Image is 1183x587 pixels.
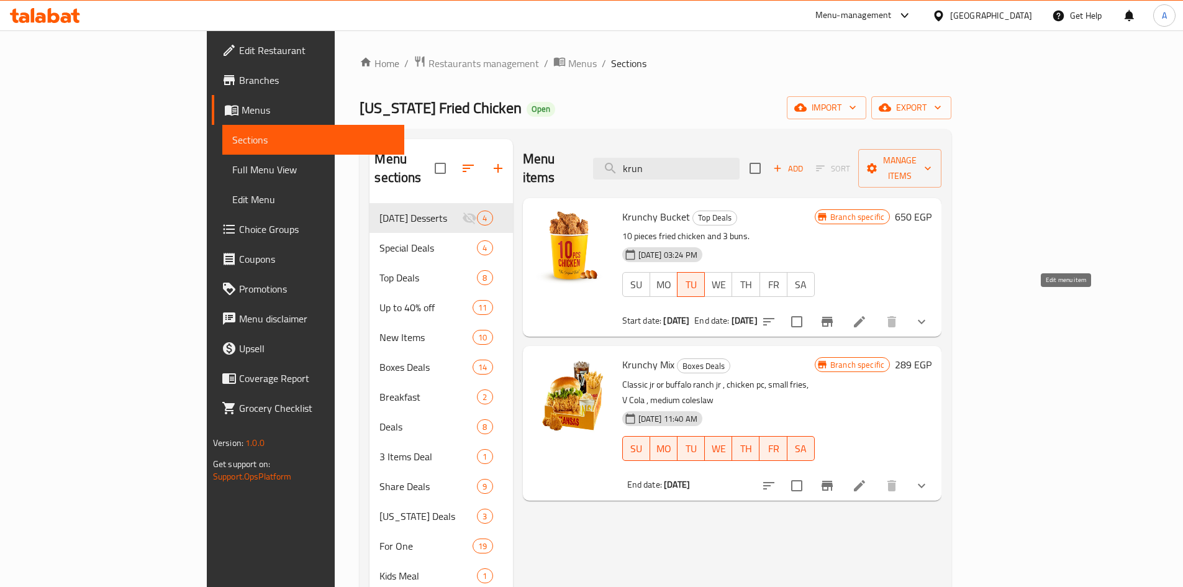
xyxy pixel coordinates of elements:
[784,309,810,335] span: Select to update
[239,43,394,58] span: Edit Restaurant
[797,100,856,116] span: import
[622,377,815,408] p: Classic jr or buffalo ranch jr , chicken pc, small fries, V Cola , medium coleslaw
[553,55,597,71] a: Menus
[239,281,394,296] span: Promotions
[379,419,477,434] span: Deals
[379,211,462,225] div: Ramadan Desserts
[427,155,453,181] span: Select all sections
[825,211,889,223] span: Branch specific
[812,307,842,337] button: Branch-specific-item
[404,56,409,71] li: /
[473,362,492,373] span: 14
[379,539,473,553] span: For One
[379,479,477,494] span: Share Deals
[473,302,492,314] span: 11
[462,211,477,225] svg: Inactive section
[627,476,662,493] span: End date:
[477,449,492,464] div: items
[473,360,492,375] div: items
[877,471,907,501] button: delete
[633,413,702,425] span: [DATE] 11:40 AM
[212,363,404,393] a: Coverage Report
[764,440,782,458] span: FR
[622,355,674,374] span: Krunchy Mix
[360,94,522,122] span: [US_STATE] Fried Chicken
[379,389,477,404] div: Breakfast
[759,272,787,297] button: FR
[622,229,815,244] p: 10 pieces fried chicken and 3 buns.
[478,481,492,493] span: 9
[379,449,477,464] div: 3 Items Deal
[544,56,548,71] li: /
[379,270,477,285] span: Top Deals
[895,356,931,373] h6: 289 EGP
[478,511,492,522] span: 3
[473,539,492,553] div: items
[428,56,539,71] span: Restaurants management
[212,274,404,304] a: Promotions
[369,501,512,531] div: [US_STATE] Deals3
[245,435,265,451] span: 1.0.0
[622,312,662,329] span: Start date:
[213,435,243,451] span: Version:
[369,233,512,263] div: Special Deals4
[705,436,732,461] button: WE
[473,332,492,344] span: 10
[242,102,394,117] span: Menus
[239,341,394,356] span: Upsell
[212,304,404,334] a: Menu disclaimer
[732,436,759,461] button: TH
[787,272,815,297] button: SA
[787,96,866,119] button: import
[239,311,394,326] span: Menu disclaimer
[533,356,612,435] img: Krunchy Mix
[914,478,929,493] svg: Show Choices
[222,155,404,184] a: Full Menu View
[710,276,727,294] span: WE
[369,412,512,442] div: Deals8
[379,509,477,524] span: [US_STATE] Deals
[478,570,492,582] span: 1
[655,276,673,294] span: MO
[907,307,936,337] button: show more
[473,300,492,315] div: items
[477,568,492,583] div: items
[369,322,512,352] div: New Items10
[473,540,492,552] span: 19
[360,55,951,71] nav: breadcrumb
[602,56,606,71] li: /
[868,153,931,184] span: Manage items
[825,359,889,371] span: Branch specific
[732,312,758,329] b: [DATE]
[379,300,473,315] div: Up to 40% off
[694,312,729,329] span: End date:
[611,56,646,71] span: Sections
[895,208,931,225] h6: 650 EGP
[239,252,394,266] span: Coupons
[212,244,404,274] a: Coupons
[812,471,842,501] button: Branch-specific-item
[815,8,892,23] div: Menu-management
[369,352,512,382] div: Boxes Deals14
[792,276,810,294] span: SA
[628,440,645,458] span: SU
[1162,9,1167,22] span: A
[622,436,650,461] button: SU
[414,55,539,71] a: Restaurants management
[633,249,702,261] span: [DATE] 03:24 PM
[478,272,492,284] span: 8
[628,276,645,294] span: SU
[768,159,808,178] span: Add item
[768,159,808,178] button: Add
[682,440,700,458] span: TU
[663,312,689,329] b: [DATE]
[212,393,404,423] a: Grocery Checklist
[693,211,737,225] span: Top Deals
[759,436,787,461] button: FR
[222,125,404,155] a: Sections
[593,158,740,180] input: search
[232,192,394,207] span: Edit Menu
[478,421,492,433] span: 8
